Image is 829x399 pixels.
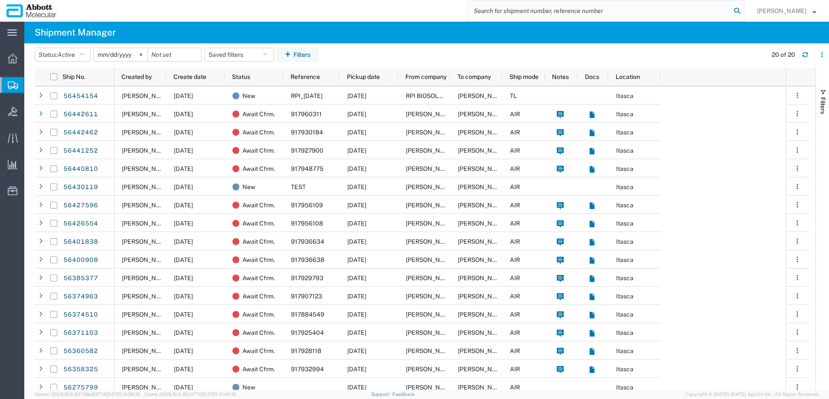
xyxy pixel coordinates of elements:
[406,147,495,154] span: Abbott Molecular Inc
[242,251,275,269] span: Await Cfrm.
[63,217,98,231] a: 56426554
[616,111,633,118] span: Itasca
[63,108,98,121] a: 56442611
[122,202,171,209] span: Raza Khan
[392,392,414,397] a: Feedback
[616,183,633,190] span: Itasca
[406,202,495,209] span: Abbott Molecular Inc
[63,326,98,340] a: 56371103
[347,329,366,336] span: 08/01/2025
[347,384,366,391] span: 07/23/2025
[63,180,98,194] a: 56430119
[458,220,573,227] span: ABBOTT DIAGNOSTICS GMBH2
[35,22,116,43] h4: Shipment Manager
[242,342,275,360] span: Await Cfrm.
[291,256,324,263] span: 917936638
[291,129,323,136] span: 917930184
[757,6,817,16] button: [PERSON_NAME]
[174,293,193,300] span: 08/01/2025
[458,329,573,336] span: ABBOTT DIAGNOSTICS GMBH2
[242,287,275,305] span: Await Cfrm.
[63,89,98,103] a: 56454154
[174,256,193,263] span: 08/05/2025
[291,111,322,118] span: 917960311
[347,202,366,209] span: 08/07/2025
[291,275,323,281] span: 917929793
[406,311,495,318] span: Abbott Molecular Inc
[371,392,393,397] a: Support
[510,311,520,318] span: AIR
[6,4,57,17] img: logo
[406,238,495,245] span: Abbott Molecular Inc
[106,392,140,397] span: [DATE] 10:56:16
[94,48,147,61] input: Not set
[174,147,193,154] span: 08/08/2025
[122,147,171,154] span: Raza Khan
[242,178,255,196] span: New
[458,311,573,318] span: ABBOTT DIAGNOSTICS GMBH2
[510,329,520,336] span: AIR
[63,363,98,376] a: 56358325
[174,92,193,99] span: 08/11/2025
[63,144,98,158] a: 56441252
[242,269,275,287] span: Await Cfrm.
[63,344,98,358] a: 56360582
[174,384,193,391] span: 07/23/2025
[242,123,275,141] span: Await Cfrm.
[347,73,380,80] span: Pickup date
[616,275,633,281] span: Itasca
[242,305,275,324] span: Await Cfrm.
[174,129,193,136] span: 08/08/2025
[510,129,520,136] span: AIR
[122,311,171,318] span: Raza Khan
[63,126,98,140] a: 56442462
[616,129,633,136] span: Itasca
[458,366,573,373] span: ABBOTT DIAGNOSTICS GMBH2
[616,347,633,354] span: Itasca
[458,165,573,172] span: ABBOTT DIAGNOSTICS GMBH2
[242,196,275,214] span: Await Cfrm.
[291,329,324,336] span: 917925404
[685,391,819,398] span: Copyright © [DATE]-[DATE] Agistix Inc., All Rights Reserved
[406,183,495,190] span: Abbott Molecular Inc
[616,92,633,99] span: Itasca
[63,381,98,395] a: 56275799
[347,183,366,190] span: 08/07/2025
[458,92,547,99] span: ABBOTT WAREHOUSE
[63,253,98,267] a: 56400908
[406,220,495,227] span: Abbott Molecular Inc
[510,293,520,300] span: AIR
[58,51,75,58] span: Active
[510,165,520,172] span: AIR
[291,347,321,354] span: 917928118
[63,162,98,176] a: 56440810
[616,256,633,263] span: Itasca
[457,73,491,80] span: To company
[291,183,306,190] span: TEST
[347,165,366,172] span: 08/08/2025
[510,92,517,99] span: TL
[406,275,495,281] span: Abbott Molecular Inc
[616,73,640,80] span: Location
[174,347,193,354] span: 07/31/2025
[406,347,495,354] span: Abbott Molecular Inc
[148,48,201,61] input: Not set
[174,111,193,118] span: 08/08/2025
[63,235,98,249] a: 56401838
[458,347,573,354] span: ABBOTT DIAGNOSTICS GMBH2
[406,366,495,373] span: Abbott Molecular Inc
[772,50,795,59] div: 20 of 20
[406,293,495,300] span: Abbott Molecular Inc
[291,92,323,99] span: RPI_08.12.25
[122,92,171,99] span: Raza Khan
[122,275,171,281] span: Raza Khan
[458,256,573,263] span: ABBOTT DIAGNOSTICS GMBH2
[63,271,98,285] a: 56385377
[616,238,633,245] span: Itasca
[347,293,366,300] span: 08/01/2025
[347,147,366,154] span: 08/08/2025
[35,48,91,62] button: Status:Active
[242,360,275,378] span: Await Cfrm.
[347,256,366,263] span: 08/05/2025
[509,73,539,80] span: Ship mode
